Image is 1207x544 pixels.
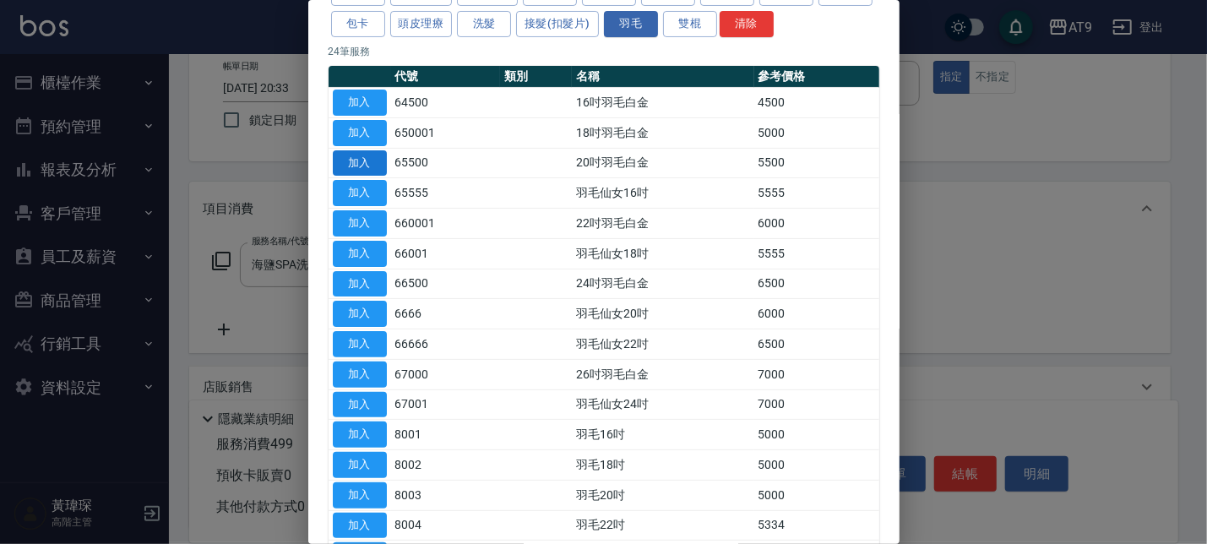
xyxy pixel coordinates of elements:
th: 類別 [500,66,572,88]
td: 6000 [754,209,879,239]
td: 4500 [754,88,879,118]
td: 16吋羽毛白金 [572,88,753,118]
td: 8002 [391,450,501,481]
td: 羽毛18吋 [572,450,753,481]
td: 羽毛20吋 [572,480,753,510]
td: 66666 [391,329,501,360]
td: 18吋羽毛白金 [572,117,753,148]
td: 66500 [391,269,501,299]
td: 5000 [754,420,879,450]
button: 加入 [333,422,387,448]
td: 羽毛仙女24吋 [572,389,753,420]
td: 羽毛仙女22吋 [572,329,753,360]
td: 7000 [754,389,879,420]
button: 雙棍 [663,11,717,37]
td: 64500 [391,88,501,118]
td: 8004 [391,510,501,541]
td: 6666 [391,299,501,329]
button: 羽毛 [604,11,658,37]
td: 5555 [754,238,879,269]
td: 羽毛仙女18吋 [572,238,753,269]
button: 加入 [333,210,387,237]
td: 6000 [754,299,879,329]
button: 加入 [333,392,387,418]
button: 加入 [333,241,387,267]
td: 5555 [754,178,879,209]
td: 24吋羽毛白金 [572,269,753,299]
th: 代號 [391,66,501,88]
button: 加入 [333,180,387,206]
td: 5000 [754,480,879,510]
button: 頭皮理療 [390,11,453,37]
td: 8001 [391,420,501,450]
button: 加入 [333,482,387,509]
button: 清除 [720,11,774,37]
button: 加入 [333,271,387,297]
button: 洗髮 [457,11,511,37]
td: 5000 [754,450,879,481]
td: 羽毛仙女16吋 [572,178,753,209]
td: 7000 [754,359,879,389]
td: 8003 [391,480,501,510]
th: 參考價格 [754,66,879,88]
td: 羽毛16吋 [572,420,753,450]
td: 20吋羽毛白金 [572,148,753,178]
button: 加入 [333,301,387,327]
td: 66001 [391,238,501,269]
td: 660001 [391,209,501,239]
td: 6500 [754,269,879,299]
button: 接髮(扣髮片) [516,11,599,37]
td: 67001 [391,389,501,420]
button: 加入 [333,362,387,388]
button: 加入 [333,452,387,478]
td: 5500 [754,148,879,178]
td: 5334 [754,510,879,541]
button: 加入 [333,90,387,116]
button: 加入 [333,513,387,539]
td: 6500 [754,329,879,360]
td: 65555 [391,178,501,209]
button: 包卡 [331,11,385,37]
button: 加入 [333,120,387,146]
td: 羽毛仙女20吋 [572,299,753,329]
td: 5000 [754,117,879,148]
button: 加入 [333,331,387,357]
button: 加入 [333,150,387,177]
th: 名稱 [572,66,753,88]
td: 65500 [391,148,501,178]
td: 650001 [391,117,501,148]
td: 羽毛22吋 [572,510,753,541]
td: 26吋羽毛白金 [572,359,753,389]
p: 24 筆服務 [329,44,879,59]
td: 67000 [391,359,501,389]
td: 22吋羽毛白金 [572,209,753,239]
